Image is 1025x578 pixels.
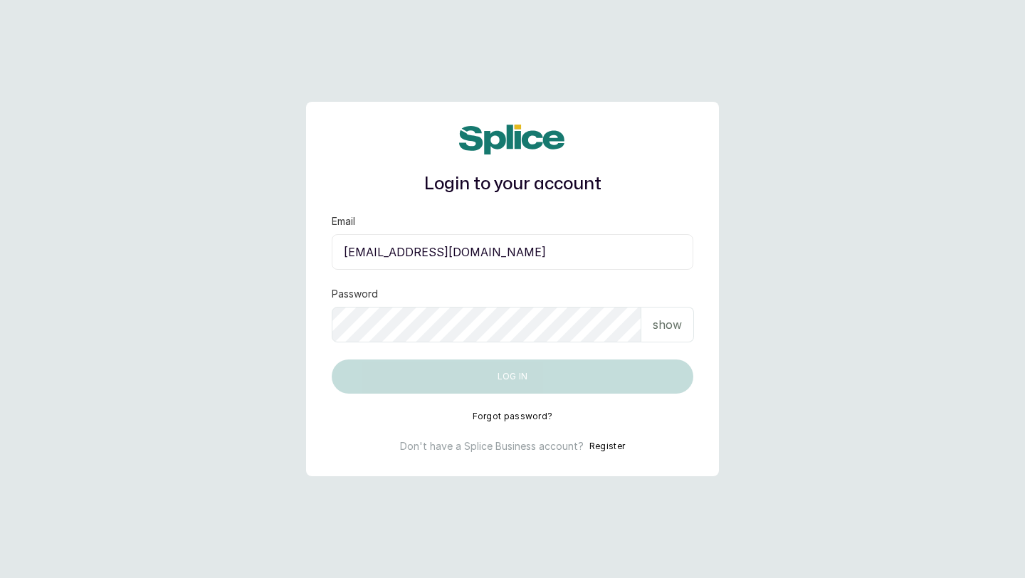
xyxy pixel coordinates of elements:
label: Password [332,287,378,301]
p: Don't have a Splice Business account? [400,439,584,453]
h1: Login to your account [332,172,693,197]
button: Forgot password? [473,411,553,422]
input: email@acme.com [332,234,693,270]
button: Log in [332,359,693,394]
button: Register [589,439,625,453]
p: show [653,316,682,333]
label: Email [332,214,355,228]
